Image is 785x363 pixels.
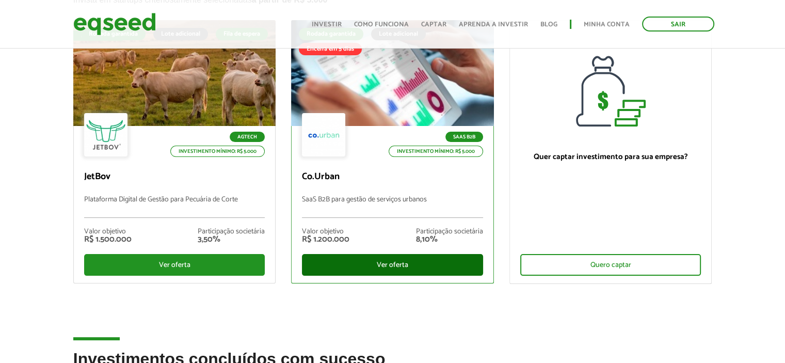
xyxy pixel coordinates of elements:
[299,43,362,55] div: Encerra em 5 dias
[302,196,483,218] p: SaaS B2B para gestão de serviços urbanos
[73,10,156,38] img: EqSeed
[198,235,265,244] div: 3,50%
[520,152,701,162] p: Quer captar investimento para sua empresa?
[84,228,132,235] div: Valor objetivo
[302,254,483,276] div: Ver oferta
[584,21,630,28] a: Minha conta
[312,21,342,28] a: Investir
[540,21,557,28] a: Blog
[389,146,483,157] p: Investimento mínimo: R$ 5.000
[642,17,714,31] a: Sair
[84,235,132,244] div: R$ 1.500.000
[416,235,483,244] div: 8,10%
[302,228,349,235] div: Valor objetivo
[84,196,265,218] p: Plataforma Digital de Gestão para Pecuária de Corte
[291,20,494,283] a: Rodada garantida Lote adicional Encerra em 5 dias SaaS B2B Investimento mínimo: R$ 5.000 Co.Urban...
[84,254,265,276] div: Ver oferta
[198,228,265,235] div: Participação societária
[73,20,276,283] a: Fila de espera Rodada garantida Lote adicional Fila de espera Agtech Investimento mínimo: R$ 5.00...
[302,235,349,244] div: R$ 1.200.000
[509,20,712,284] a: Quer captar investimento para sua empresa? Quero captar
[302,171,483,183] p: Co.Urban
[230,132,265,142] p: Agtech
[445,132,483,142] p: SaaS B2B
[170,146,265,157] p: Investimento mínimo: R$ 5.000
[520,254,701,276] div: Quero captar
[416,228,483,235] div: Participação societária
[421,21,446,28] a: Captar
[354,21,409,28] a: Como funciona
[459,21,528,28] a: Aprenda a investir
[84,171,265,183] p: JetBov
